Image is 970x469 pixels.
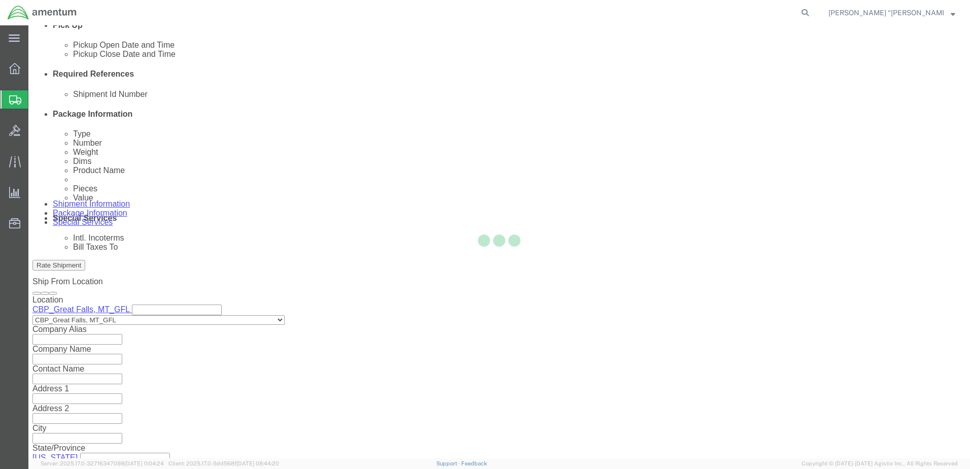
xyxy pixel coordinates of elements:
[828,7,956,19] button: [PERSON_NAME] “[PERSON_NAME]” [PERSON_NAME]
[168,460,279,466] span: Client: 2025.17.0-5dd568f
[828,7,944,18] span: Courtney “Levi” Rabel
[124,460,164,466] span: [DATE] 11:04:24
[41,460,164,466] span: Server: 2025.17.0-327f6347098
[802,459,958,468] span: Copyright © [DATE]-[DATE] Agistix Inc., All Rights Reserved
[236,460,279,466] span: [DATE] 08:44:20
[461,460,487,466] a: Feedback
[7,5,77,20] img: logo
[436,460,462,466] a: Support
